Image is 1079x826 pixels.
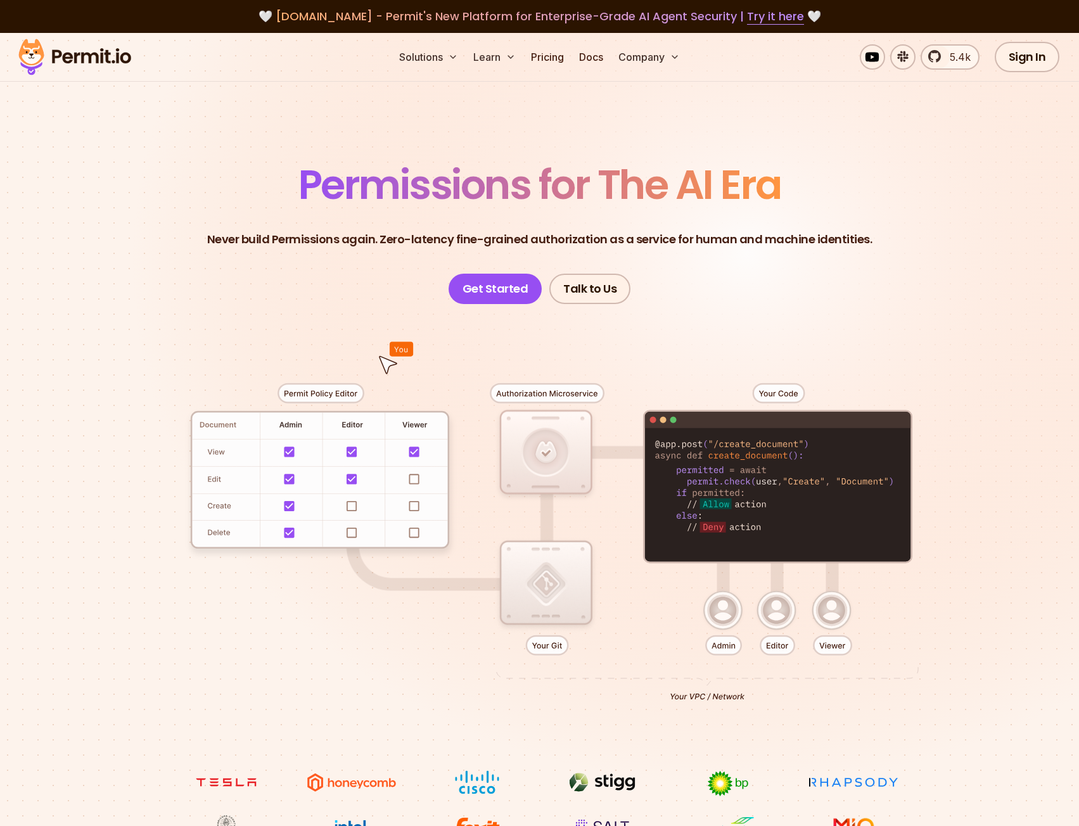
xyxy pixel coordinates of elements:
span: Permissions for The AI Era [298,156,781,213]
img: Stigg [555,770,650,794]
p: Never build Permissions again. Zero-latency fine-grained authorization as a service for human and... [207,231,872,248]
a: 5.4k [921,44,980,70]
span: [DOMAIN_NAME] - Permit's New Platform for Enterprise-Grade AI Agent Security | [276,8,804,24]
img: Cisco [430,770,525,794]
span: 5.4k [942,49,971,65]
a: Get Started [449,274,542,304]
a: Try it here [747,8,804,25]
a: Docs [574,44,608,70]
a: Sign In [995,42,1060,72]
div: 🤍 🤍 [30,8,1049,25]
img: Honeycomb [304,770,399,794]
img: tesla [179,770,274,794]
img: Permit logo [13,35,137,79]
img: Rhapsody Health [806,770,901,794]
button: Company [613,44,685,70]
a: Talk to Us [549,274,630,304]
img: bp [680,770,776,797]
button: Solutions [394,44,463,70]
button: Learn [468,44,521,70]
a: Pricing [526,44,569,70]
